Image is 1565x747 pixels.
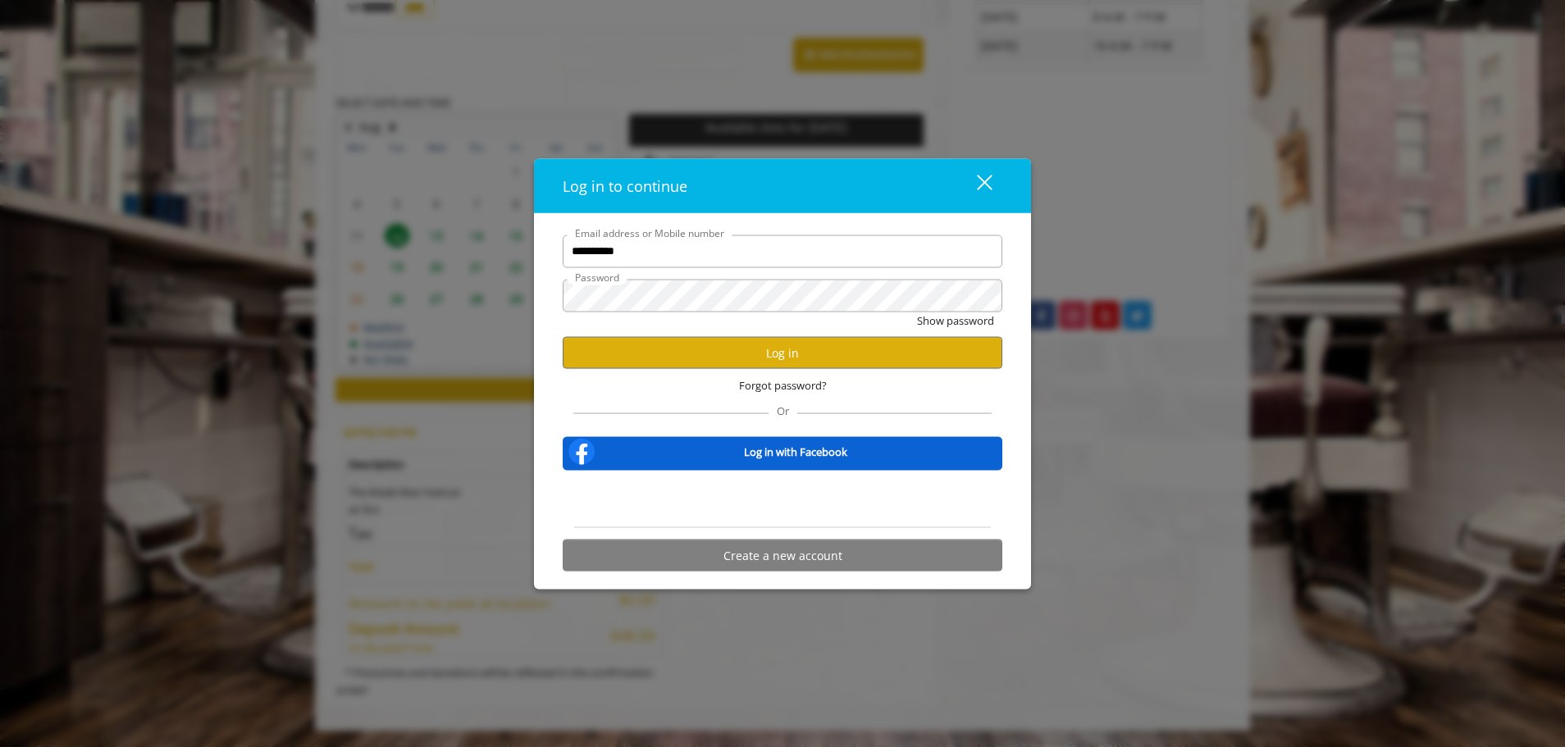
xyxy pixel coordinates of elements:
[739,377,827,394] span: Forgot password?
[563,540,1002,572] button: Create a new account
[565,435,598,468] img: facebook-logo
[947,169,1002,203] button: close dialog
[917,312,994,329] button: Show password
[563,337,1002,369] button: Log in
[744,443,847,460] b: Log in with Facebook
[563,279,1002,312] input: Password
[769,403,797,418] span: Or
[567,225,732,240] label: Email address or Mobile number
[567,269,627,285] label: Password
[563,235,1002,267] input: Email address or Mobile number
[563,175,687,195] span: Log in to continue
[958,173,991,198] div: close dialog
[692,481,873,517] iframe: Sign in with Google Button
